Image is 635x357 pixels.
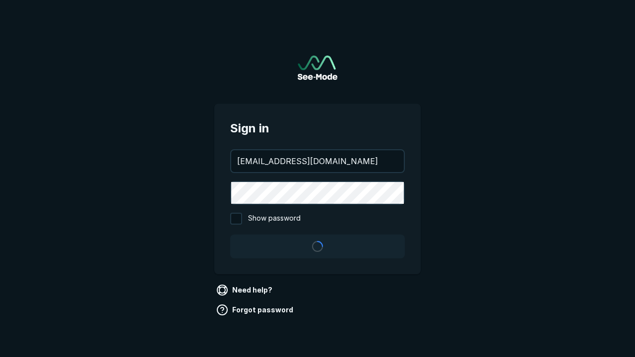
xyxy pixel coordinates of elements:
img: See-Mode Logo [298,56,337,80]
span: Sign in [230,119,405,137]
input: your@email.com [231,150,404,172]
a: Go to sign in [298,56,337,80]
span: Show password [248,213,301,225]
a: Forgot password [214,302,297,318]
a: Need help? [214,282,276,298]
